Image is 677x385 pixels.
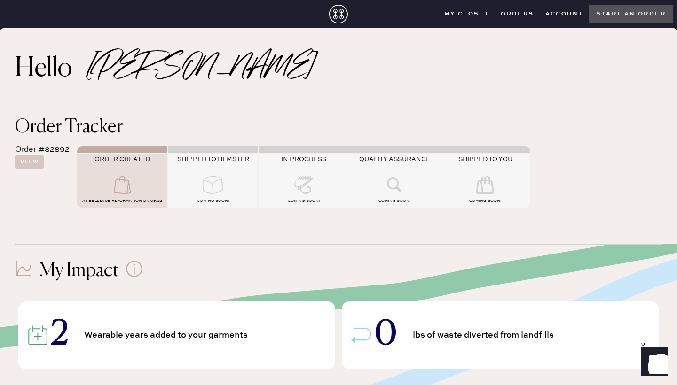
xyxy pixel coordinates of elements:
[15,58,89,80] h2: Hello
[51,319,68,352] span: 2
[495,7,539,21] button: Orders
[413,331,557,339] span: lbs of waste diverted from landfills
[589,5,673,23] button: Start an order
[89,63,317,75] h2: [PERSON_NAME]
[281,155,326,163] span: IN PROGRESS
[15,144,70,155] div: Order #82892
[82,199,162,203] span: AT Bellevue Reformation on 09/22
[15,118,123,137] span: Order Tracker
[84,331,251,339] span: Wearable years added to your garments
[378,199,410,203] span: COMING SOON!
[359,155,430,163] span: QUALITY ASSURANCE
[375,319,397,352] span: 0
[439,7,496,21] button: My Closet
[632,343,673,383] iframe: Front Chat
[288,199,320,203] span: COMING SOON!
[94,155,150,163] span: ORDER CREATED
[39,260,119,282] h1: My Impact
[469,199,501,203] span: COMING SOON!
[177,155,249,163] span: SHIPPED TO HEMSTER
[540,7,589,21] button: Account
[197,199,229,203] span: COMING SOON!
[15,155,44,169] button: View
[458,155,512,163] span: SHIPPED TO YOU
